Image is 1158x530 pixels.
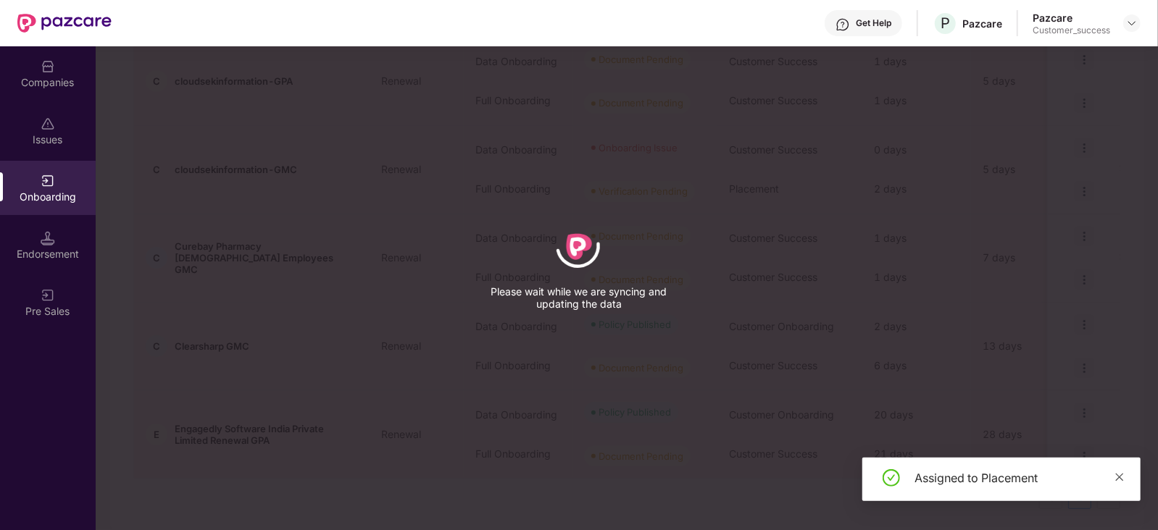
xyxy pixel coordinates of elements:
[836,17,850,32] img: svg+xml;base64,PHN2ZyBpZD0iSGVscC0zMngzMiIgeG1sbnM9Imh0dHA6Ly93d3cudzMub3JnLzIwMDAvc3ZnIiB3aWR0aD...
[470,285,688,310] p: Please wait while we are syncing and updating the data
[1033,25,1110,36] div: Customer_success
[941,14,950,32] span: P
[41,288,55,303] img: svg+xml;base64,PHN2ZyB3aWR0aD0iMjAiIGhlaWdodD0iMjAiIHZpZXdCb3g9IjAgMCAyMCAyMCIgZmlsbD0ibm9uZSIgeG...
[550,217,608,275] div: animation
[41,174,55,188] img: svg+xml;base64,PHN2ZyB3aWR0aD0iMjAiIGhlaWdodD0iMjAiIHZpZXdCb3g9IjAgMCAyMCAyMCIgZmlsbD0ibm9uZSIgeG...
[41,231,55,245] img: svg+xml;base64,PHN2ZyB3aWR0aD0iMTQuNSIgaGVpZ2h0PSIxNC41IiB2aWV3Qm94PSIwIDAgMTYgMTYiIGZpbGw9Im5vbm...
[962,17,1002,30] div: Pazcare
[915,469,1123,487] div: Assigned to Placement
[883,469,900,487] span: check-circle
[17,14,112,33] img: New Pazcare Logo
[41,59,55,74] img: svg+xml;base64,PHN2ZyBpZD0iQ29tcGFuaWVzIiB4bWxucz0iaHR0cDovL3d3dy53My5vcmcvMjAwMC9zdmciIHdpZHRoPS...
[1033,11,1110,25] div: Pazcare
[1115,472,1125,482] span: close
[1126,17,1138,29] img: svg+xml;base64,PHN2ZyBpZD0iRHJvcGRvd24tMzJ4MzIiIHhtbG5zPSJodHRwOi8vd3d3LnczLm9yZy8yMDAwL3N2ZyIgd2...
[856,17,891,29] div: Get Help
[41,117,55,131] img: svg+xml;base64,PHN2ZyBpZD0iSXNzdWVzX2Rpc2FibGVkIiB4bWxucz0iaHR0cDovL3d3dy53My5vcmcvMjAwMC9zdmciIH...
